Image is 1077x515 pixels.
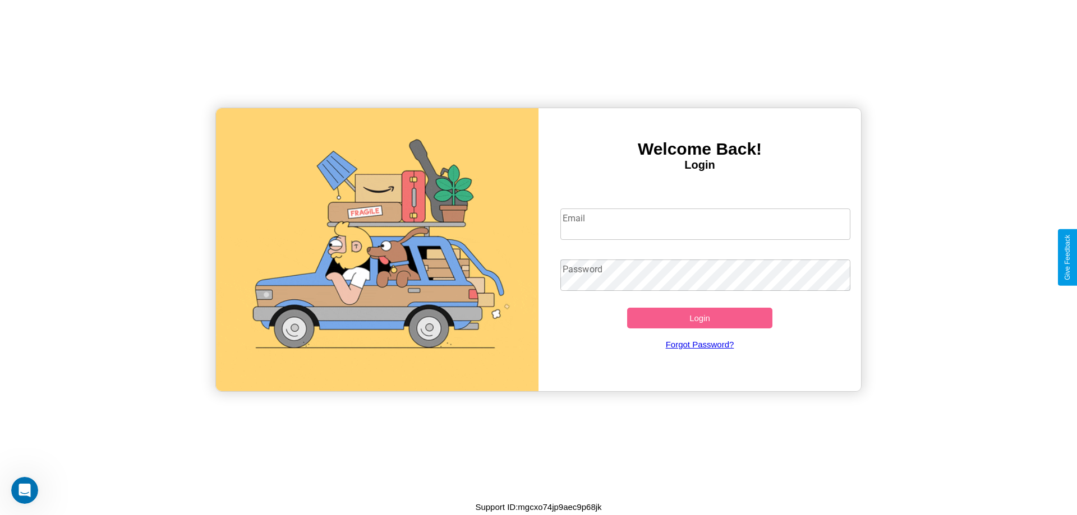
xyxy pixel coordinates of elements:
[555,328,845,360] a: Forgot Password?
[11,477,38,504] iframe: Intercom live chat
[627,308,772,328] button: Login
[216,108,538,391] img: gif
[538,140,861,159] h3: Welcome Back!
[1064,235,1071,280] div: Give Feedback
[538,159,861,171] h4: Login
[475,499,601,514] p: Support ID: mgcxo74jp9aec9p68jk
